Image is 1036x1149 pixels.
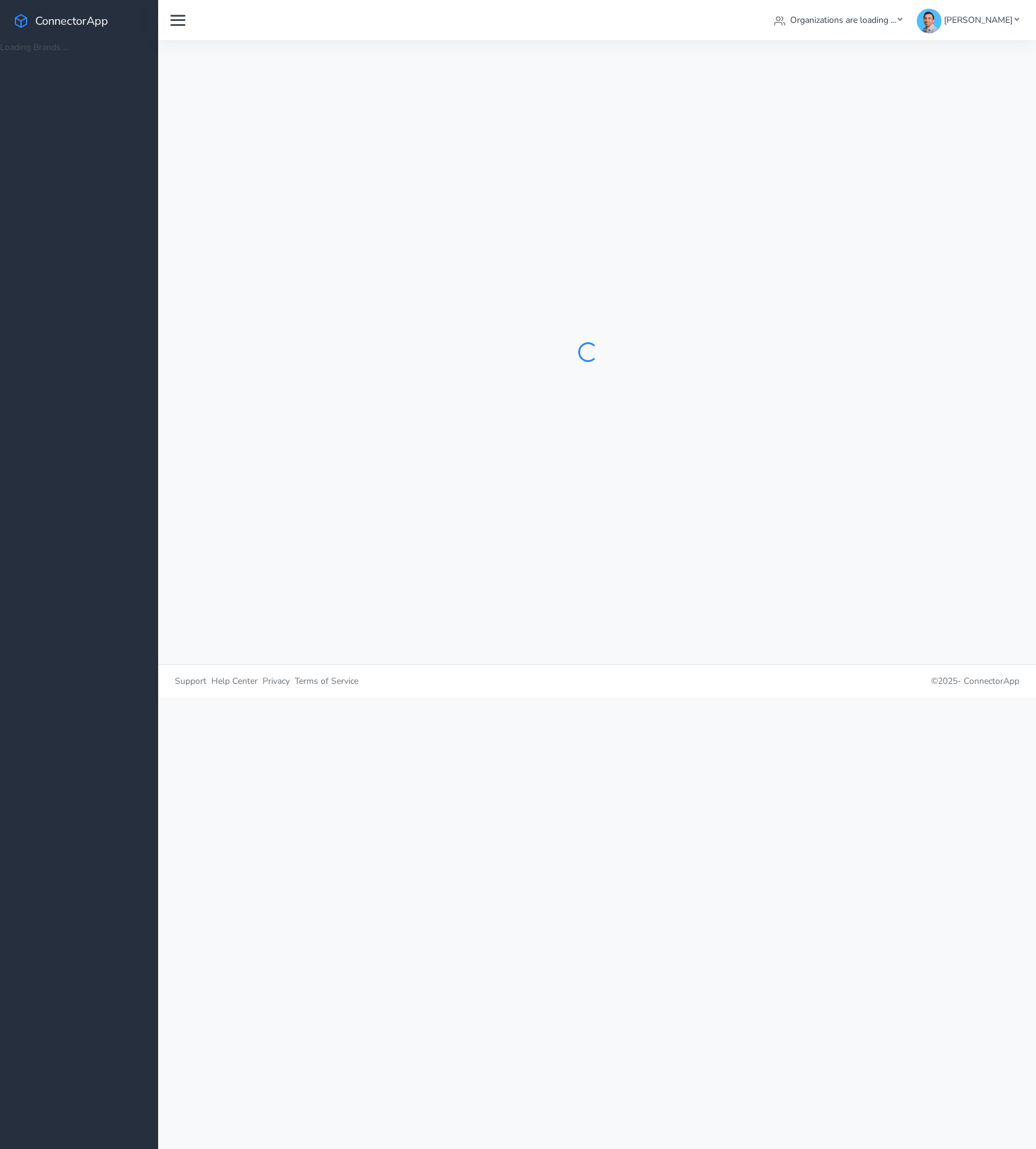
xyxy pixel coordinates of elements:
[175,675,206,687] span: Support
[790,14,896,26] span: Organizations are loading ...
[295,675,358,687] span: Terms of Service
[912,9,1024,32] a: [PERSON_NAME]
[769,9,908,32] a: Organizations are loading ...
[964,675,1019,687] span: ConnectorApp
[263,675,290,687] span: Privacy
[944,14,1013,26] span: [PERSON_NAME]
[35,13,108,28] span: ConnectorApp
[211,675,258,687] span: Help Center
[607,675,1020,688] p: © 2025 -
[917,9,941,33] img: Velimir Lesikov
